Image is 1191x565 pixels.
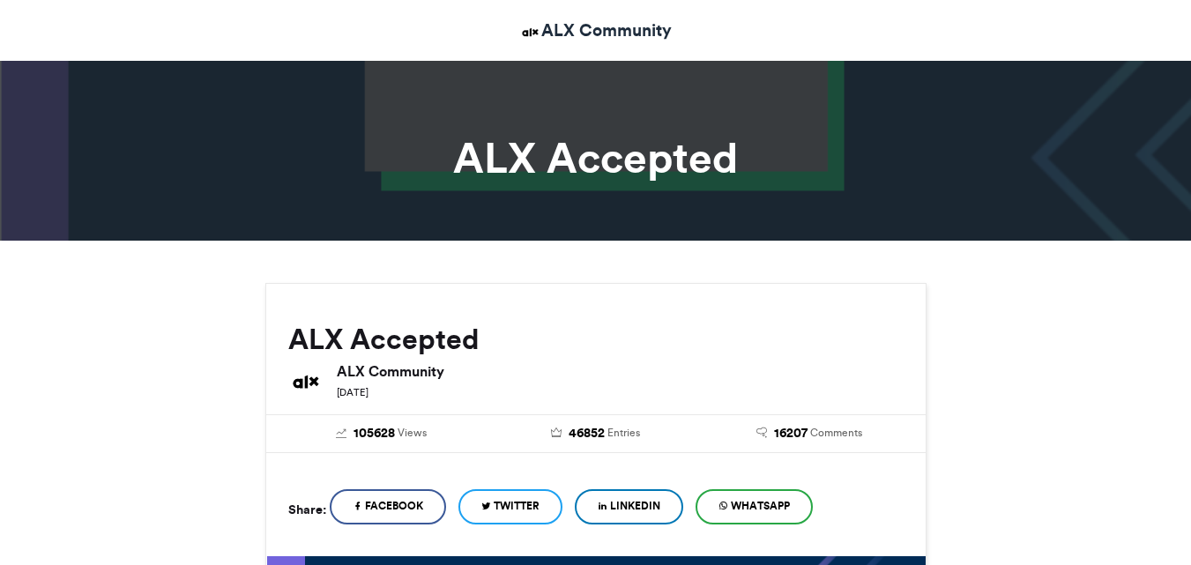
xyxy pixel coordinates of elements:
h1: ALX Accepted [107,137,1085,179]
span: Entries [607,425,640,441]
span: Views [398,425,427,441]
a: ALX Community [519,18,672,43]
span: 16207 [774,424,808,443]
a: 105628 Views [288,424,476,443]
span: LinkedIn [610,498,660,514]
span: Facebook [365,498,423,514]
a: WhatsApp [696,489,813,524]
h5: Share: [288,498,326,521]
a: 16207 Comments [716,424,904,443]
span: 46852 [569,424,605,443]
img: ALX Community [519,21,541,43]
span: WhatsApp [731,498,790,514]
a: LinkedIn [575,489,683,524]
span: Comments [810,425,862,441]
h6: ALX Community [337,364,904,378]
span: Twitter [494,498,540,514]
small: [DATE] [337,386,368,398]
a: 46852 Entries [502,424,689,443]
img: ALX Community [288,364,324,399]
a: Twitter [458,489,562,524]
span: 105628 [354,424,395,443]
a: Facebook [330,489,446,524]
h2: ALX Accepted [288,323,904,355]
